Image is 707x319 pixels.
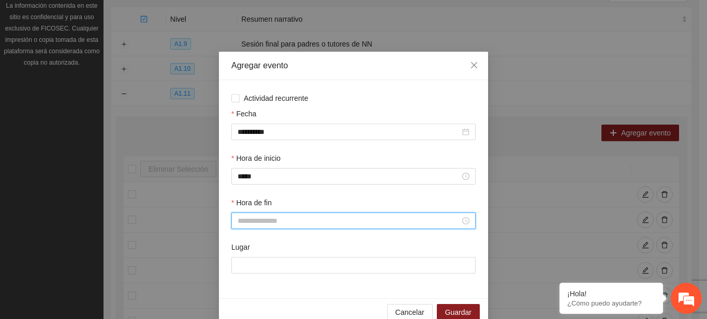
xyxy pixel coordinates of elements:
span: Cancelar [395,307,424,318]
input: Hora de inicio [238,171,460,182]
input: Lugar [231,257,476,274]
span: Guardar [445,307,472,318]
label: Hora de fin [231,197,272,208]
span: Estamos en línea. [60,102,143,206]
input: Hora de fin [238,215,460,226]
div: Minimizar ventana de chat en vivo [170,5,195,30]
label: Lugar [231,241,250,253]
div: Agregar evento [231,60,476,71]
button: Close [460,52,488,80]
p: ¿Cómo puedo ayudarte? [567,299,655,307]
input: Fecha [238,126,460,138]
div: Chatee con nosotros ahora [54,53,174,66]
span: Actividad recurrente [240,93,313,104]
label: Fecha [231,108,256,119]
span: close [470,61,478,69]
label: Hora de inicio [231,153,281,164]
textarea: Escriba su mensaje y pulse “Intro” [5,210,197,247]
div: ¡Hola! [567,290,655,298]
